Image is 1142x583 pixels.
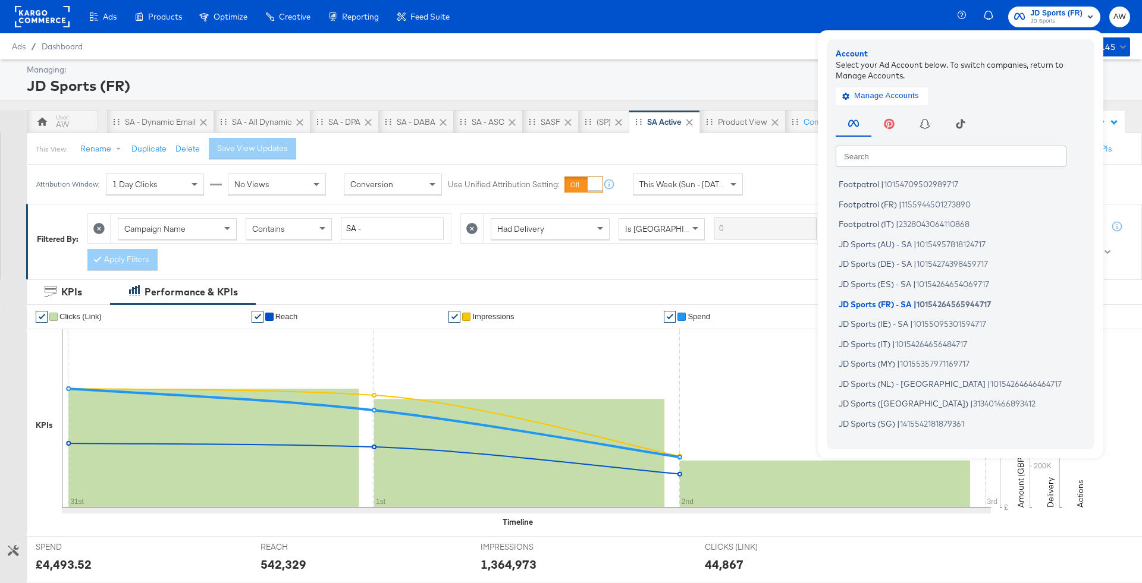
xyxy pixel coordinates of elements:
[26,42,42,51] span: /
[839,379,986,388] span: JD Sports (NL) - [GEOGRAPHIC_DATA]
[973,399,1036,408] span: 313401466893412
[175,143,200,155] button: Delete
[839,299,912,308] span: JD Sports (FR) - SA
[113,118,120,125] div: Drag to reorder tab
[839,259,912,269] span: JD Sports (DE) - SA
[220,118,227,125] div: Drag to reorder tab
[839,199,897,209] span: Footpatrol (FR)
[910,319,913,329] span: |
[252,223,285,234] span: Contains
[341,218,444,239] input: Enter a search term
[1008,7,1101,27] button: JD Sports (FR)JD Sports
[42,42,83,51] a: Dashboard
[845,89,919,103] span: Manage Accounts
[59,312,102,321] span: Clicks (Link)
[460,118,466,125] div: Drag to reorder tab
[27,64,1127,75] div: Managing:
[103,12,117,21] span: Ads
[896,439,899,448] span: |
[839,439,894,448] span: JD Sports (TH)
[124,223,186,234] span: Campaign Name
[541,116,560,128] div: SASF
[900,359,970,368] span: 10155357971169717
[900,418,964,428] span: 1415542181879361
[27,75,1127,96] div: JD Sports (FR)
[916,279,989,288] span: 10154264654069717
[410,12,450,21] span: Feed Suite
[897,418,900,428] span: |
[1015,455,1026,508] text: Amount (GBP)
[836,59,1085,81] div: Select your Ad Account below. To switch companies, return to Manage Accounts.
[839,319,908,329] span: JD Sports (IE) - SA
[899,439,969,448] span: 2194898810790224
[836,48,1085,59] div: Account
[839,239,912,248] span: JD Sports (AU) - SA
[36,180,100,188] div: Attribution Window:
[639,179,729,190] span: This Week (Sun - [DATE])
[970,399,973,408] span: |
[1031,17,1083,26] span: JD Sports
[472,116,504,128] div: SA - ASC
[839,179,879,189] span: Footpatrol
[1031,7,1083,20] span: JD Sports (FR)
[804,116,869,128] div: Comparison View
[902,199,971,209] span: 1155944501273890
[625,223,716,234] span: Is [GEOGRAPHIC_DATA]
[899,219,970,229] span: 2328043064110868
[839,279,911,288] span: JD Sports (ES) - SA
[917,259,988,269] span: 10154274398459717
[884,179,958,189] span: 10154709502989717
[706,118,713,125] div: Drag to reorder tab
[839,399,968,408] span: JD Sports ([GEOGRAPHIC_DATA])
[36,420,53,431] div: KPIs
[397,116,435,128] div: SA - DABA
[917,299,991,308] span: 10154264565944717
[448,311,460,323] a: ✔
[917,239,986,248] span: 10154957818124717
[839,219,894,229] span: Footpatrol (IT)
[1114,10,1125,24] span: AW
[112,179,158,190] span: 1 Day Clicks
[892,339,895,348] span: |
[275,312,298,321] span: Reach
[214,12,247,21] span: Optimize
[987,379,990,388] span: |
[899,199,902,209] span: |
[1109,7,1130,27] button: AW
[448,179,560,190] label: Use Unified Attribution Setting:
[252,311,263,323] a: ✔
[913,319,986,329] span: 10155095301594717
[12,42,26,51] span: Ads
[36,541,125,553] span: SPEND
[1075,480,1085,508] text: Actions
[664,311,676,323] a: ✔
[705,541,794,553] span: CLICKS (LINK)
[585,118,591,125] div: Drag to reorder tab
[635,118,642,125] div: Drag to reorder tab
[481,541,570,553] span: IMPRESSIONS
[279,12,310,21] span: Creative
[897,359,900,368] span: |
[503,516,533,528] div: Timeline
[1045,477,1056,508] text: Delivery
[914,259,917,269] span: |
[990,379,1062,388] span: 10154264646464717
[914,239,917,248] span: |
[836,87,928,105] button: Manage Accounts
[839,418,895,428] span: JD Sports (SG)
[705,556,743,573] div: 44,867
[342,12,379,21] span: Reporting
[497,223,544,234] span: Had Delivery
[36,311,48,323] a: ✔
[148,12,182,21] span: Products
[481,556,537,573] div: 1,364,973
[881,179,884,189] span: |
[688,312,710,321] span: Spend
[37,234,79,245] div: Filtered By:
[896,219,899,229] span: |
[232,116,292,128] div: SA - All Dynamic
[145,285,238,299] div: Performance & KPIs
[61,285,82,299] div: KPIs
[261,541,350,553] span: REACH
